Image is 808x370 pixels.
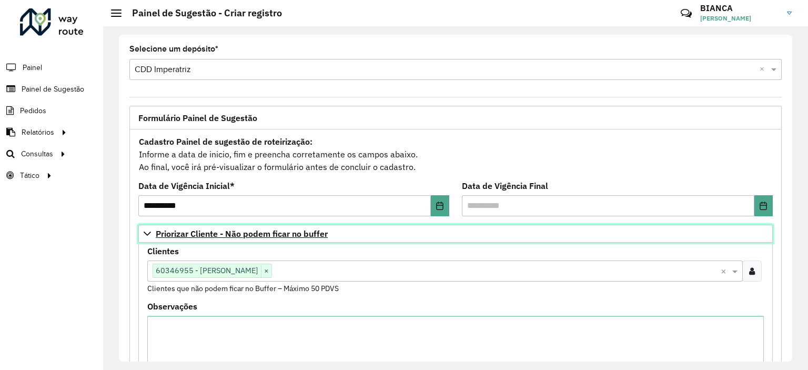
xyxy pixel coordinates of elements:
[261,265,271,277] span: ×
[675,2,698,25] a: Contato Rápido
[721,265,730,277] span: Clear all
[122,7,282,19] h2: Painel de Sugestão - Criar registro
[20,170,39,181] span: Tático
[431,195,449,216] button: Choose Date
[23,62,42,73] span: Painel
[138,114,257,122] span: Formulário Painel de Sugestão
[22,127,54,138] span: Relatórios
[147,284,339,293] small: Clientes que não podem ficar no Buffer – Máximo 50 PDVS
[153,264,261,277] span: 60346955 - [PERSON_NAME]
[20,105,46,116] span: Pedidos
[139,136,312,147] strong: Cadastro Painel de sugestão de roteirização:
[700,3,779,13] h3: BIANCA
[138,135,773,174] div: Informe a data de inicio, fim e preencha corretamente os campos abaixo. Ao final, você irá pré-vi...
[138,225,773,243] a: Priorizar Cliente - Não podem ficar no buffer
[147,245,179,257] label: Clientes
[760,63,769,76] span: Clear all
[21,148,53,159] span: Consultas
[462,179,548,192] label: Data de Vigência Final
[156,229,328,238] span: Priorizar Cliente - Não podem ficar no buffer
[22,84,84,95] span: Painel de Sugestão
[129,43,218,55] label: Selecione um depósito
[147,300,197,313] label: Observações
[138,179,235,192] label: Data de Vigência Inicial
[754,195,773,216] button: Choose Date
[700,14,779,23] span: [PERSON_NAME]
